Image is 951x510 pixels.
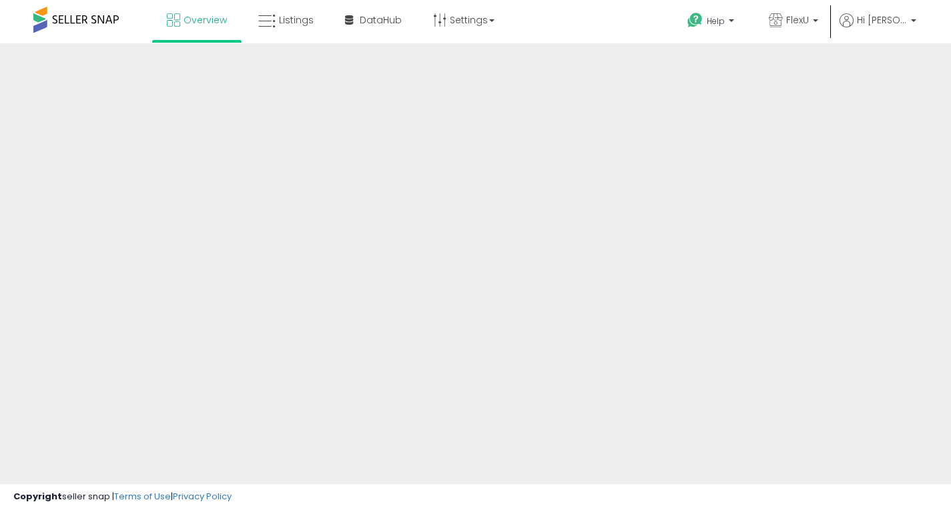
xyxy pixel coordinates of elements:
[13,491,232,503] div: seller snap | |
[677,2,747,43] a: Help
[857,13,907,27] span: Hi [PERSON_NAME]
[687,12,703,29] i: Get Help
[114,490,171,503] a: Terms of Use
[840,13,916,43] a: Hi [PERSON_NAME]
[786,13,809,27] span: FlexU
[173,490,232,503] a: Privacy Policy
[184,13,227,27] span: Overview
[360,13,402,27] span: DataHub
[13,490,62,503] strong: Copyright
[707,15,725,27] span: Help
[279,13,314,27] span: Listings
